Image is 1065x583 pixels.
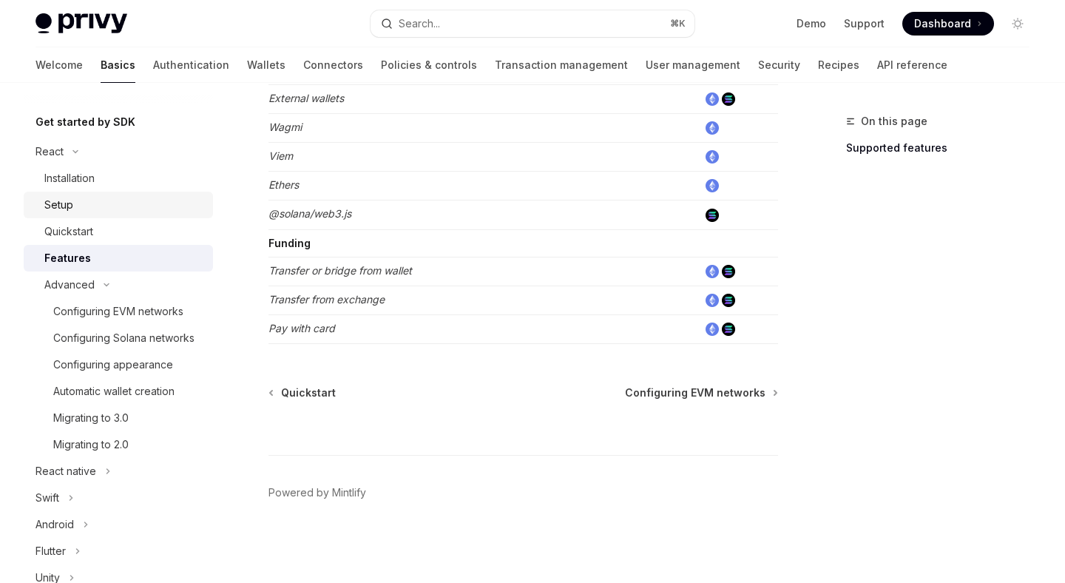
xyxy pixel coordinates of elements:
a: Basics [101,47,135,83]
button: Search...⌘K [371,10,694,37]
img: ethereum.png [706,294,719,307]
a: Dashboard [902,12,994,36]
em: Transfer from exchange [268,293,385,306]
a: Installation [24,165,213,192]
a: Security [758,47,800,83]
img: solana.png [722,92,735,106]
a: Welcome [35,47,83,83]
a: API reference [877,47,947,83]
a: Quickstart [270,385,336,400]
a: Setup [24,192,213,218]
em: Wagmi [268,121,302,133]
a: Quickstart [24,218,213,245]
div: Configuring Solana networks [53,329,195,347]
div: Advanced [44,276,95,294]
a: Supported features [846,136,1041,160]
a: Wallets [247,47,285,83]
span: ⌘ K [670,18,686,30]
img: ethereum.png [706,179,719,192]
div: Configuring appearance [53,356,173,374]
a: Authentication [153,47,229,83]
div: Android [35,516,74,533]
img: light logo [35,13,127,34]
em: Viem [268,149,293,162]
em: Transfer or bridge from wallet [268,264,412,277]
a: Powered by Mintlify [268,485,366,500]
a: User management [646,47,740,83]
a: Configuring appearance [24,351,213,378]
div: Configuring EVM networks [53,303,183,320]
a: Connectors [303,47,363,83]
em: Ethers [268,178,299,191]
span: Configuring EVM networks [625,385,765,400]
a: Demo [797,16,826,31]
span: Dashboard [914,16,971,31]
div: Migrating to 2.0 [53,436,129,454]
div: Installation [44,169,95,187]
div: Setup [44,196,73,214]
a: Features [24,245,213,272]
strong: Funding [268,237,311,249]
div: Quickstart [44,223,93,240]
img: ethereum.png [706,323,719,336]
span: Quickstart [281,385,336,400]
h5: Get started by SDK [35,113,135,131]
div: Migrating to 3.0 [53,409,129,427]
img: solana.png [722,323,735,336]
a: Recipes [818,47,859,83]
a: Configuring Solana networks [24,325,213,351]
div: Flutter [35,542,66,560]
em: @solana/web3.js [268,207,351,220]
img: ethereum.png [706,121,719,135]
button: Toggle dark mode [1006,12,1029,36]
div: Automatic wallet creation [53,383,175,400]
img: ethereum.png [706,265,719,278]
em: Pay with card [268,322,335,334]
div: Swift [35,489,59,507]
a: Configuring EVM networks [625,385,777,400]
div: Search... [399,15,440,33]
a: Support [844,16,885,31]
div: Features [44,249,91,267]
em: External wallets [268,92,344,104]
a: Transaction management [495,47,628,83]
img: ethereum.png [706,92,719,106]
a: Configuring EVM networks [24,298,213,325]
span: On this page [861,112,927,130]
a: Policies & controls [381,47,477,83]
a: Automatic wallet creation [24,378,213,405]
img: solana.png [722,265,735,278]
a: Migrating to 2.0 [24,431,213,458]
img: solana.png [722,294,735,307]
div: React [35,143,64,161]
div: React native [35,462,96,480]
a: Migrating to 3.0 [24,405,213,431]
img: solana.png [706,209,719,222]
img: ethereum.png [706,150,719,164]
